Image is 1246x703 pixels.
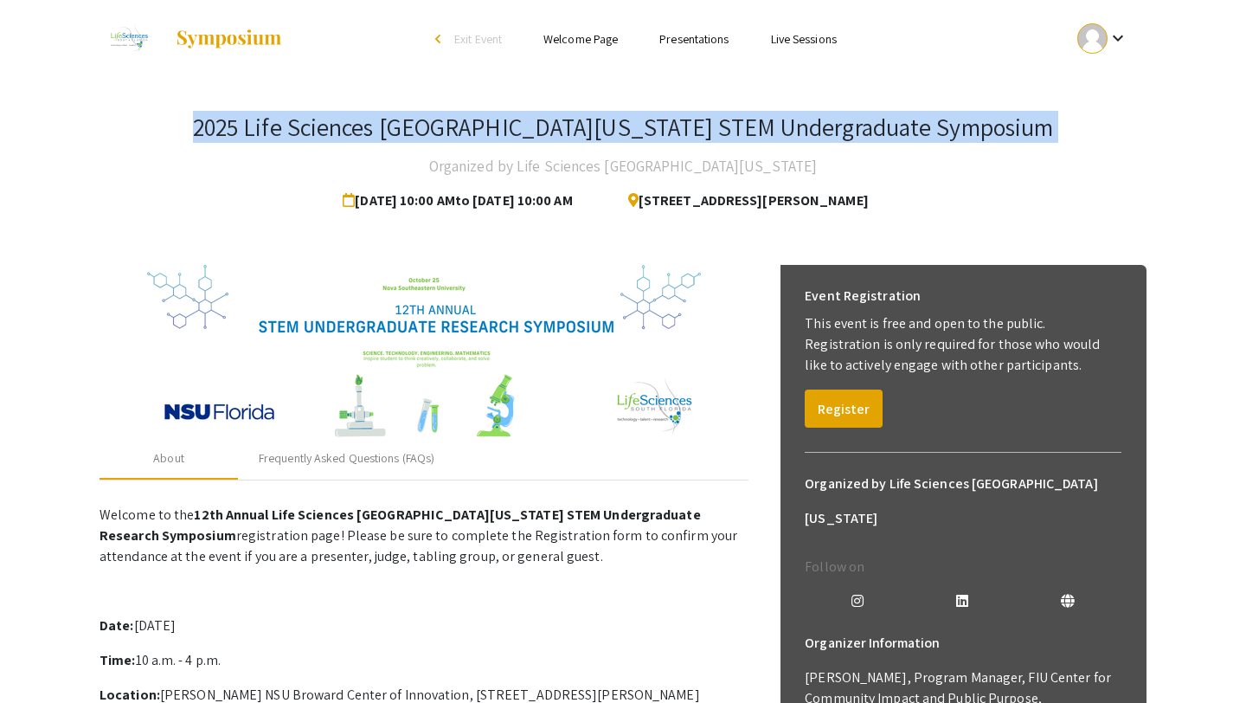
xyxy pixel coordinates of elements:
[1108,28,1128,48] mat-icon: Expand account dropdown
[805,279,921,313] h6: Event Registration
[147,265,701,438] img: 32153a09-f8cb-4114-bf27-cfb6bc84fc69.png
[100,616,748,636] p: [DATE]
[659,31,729,47] a: Presentations
[454,31,502,47] span: Exit Event
[100,17,283,61] a: 2025 Life Sciences South Florida STEM Undergraduate Symposium
[100,506,701,545] strong: 12th Annual Life Sciences [GEOGRAPHIC_DATA][US_STATE] STEM Undergraduate Research Symposium
[805,390,883,428] button: Register
[259,449,434,468] div: Frequently Asked Questions (FAQs)
[100,616,134,635] strong: Date:
[805,626,1121,661] h6: Organizer Information
[175,29,283,49] img: Symposium by ForagerOne
[13,625,74,690] iframe: Chat
[100,17,157,61] img: 2025 Life Sciences South Florida STEM Undergraduate Symposium
[614,184,869,218] span: [STREET_ADDRESS][PERSON_NAME]
[100,650,748,671] p: 10 a.m. - 4 p.m.
[435,34,446,44] div: arrow_back_ios
[100,651,136,669] strong: Time:
[805,467,1121,536] h6: Organized by Life Sciences [GEOGRAPHIC_DATA][US_STATE]
[543,31,618,47] a: Welcome Page
[805,313,1121,376] p: This event is free and open to the public. Registration is only required for those who would like...
[805,557,1121,577] p: Follow on
[429,149,817,184] h4: Organized by Life Sciences [GEOGRAPHIC_DATA][US_STATE]
[100,505,748,567] p: Welcome to the registration page! Please be sure to complete the Registration form to confirm you...
[1059,19,1146,58] button: Expand account dropdown
[343,184,579,218] span: [DATE] 10:00 AM to [DATE] 10:00 AM
[193,113,1054,142] h3: 2025 Life Sciences [GEOGRAPHIC_DATA][US_STATE] STEM Undergraduate Symposium
[153,449,184,468] div: About
[771,31,837,47] a: Live Sessions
